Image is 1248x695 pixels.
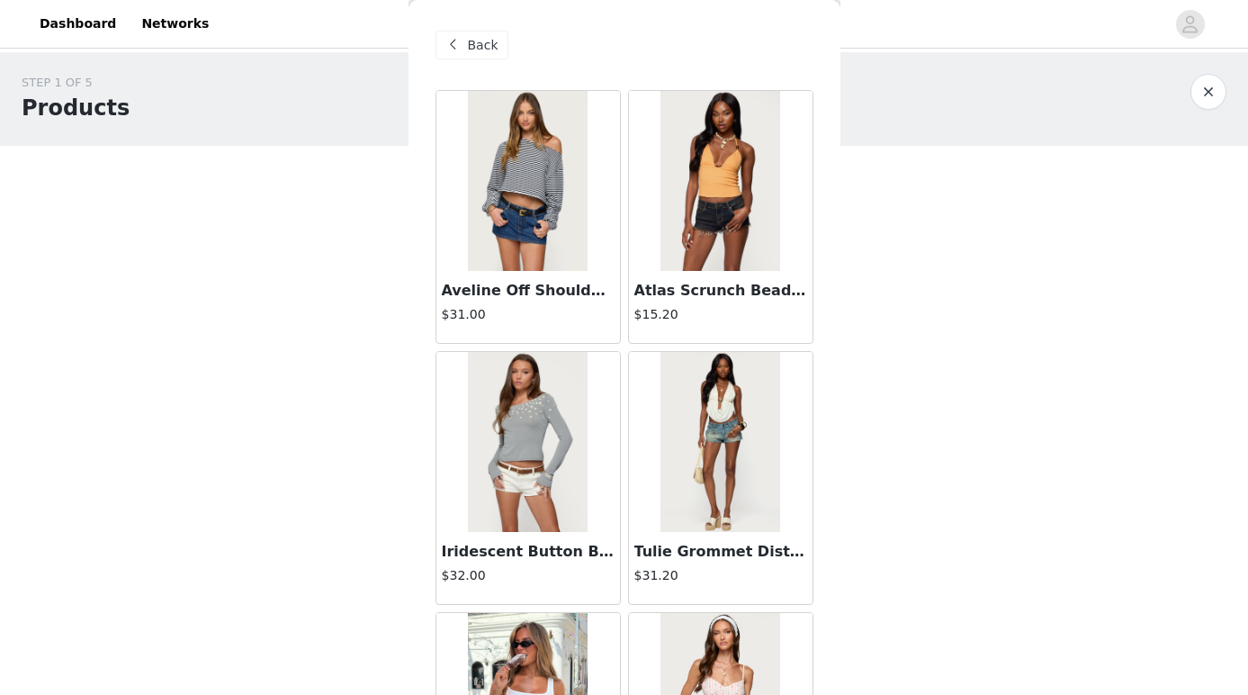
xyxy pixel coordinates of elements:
[130,4,220,44] a: Networks
[442,305,615,324] h4: $31.00
[634,280,807,302] h3: Atlas Scrunch Bead Halter Top
[442,566,615,585] h4: $32.00
[1181,10,1199,39] div: avatar
[634,566,807,585] h4: $31.20
[29,4,127,44] a: Dashboard
[660,91,780,271] img: Atlas Scrunch Bead Halter Top
[468,36,498,55] span: Back
[442,541,615,563] h3: Iridescent Button Boat Neck Top
[634,305,807,324] h4: $15.20
[22,92,130,124] h1: Products
[634,541,807,563] h3: Tulie Grommet Distressed Denim Shorts
[660,352,780,532] img: Tulie Grommet Distressed Denim Shorts
[22,74,130,92] div: STEP 1 OF 5
[468,352,588,532] img: Iridescent Button Boat Neck Top
[468,91,588,271] img: Aveline Off Shoulder Light Sweatshirt
[442,280,615,302] h3: Aveline Off Shoulder Light Sweatshirt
